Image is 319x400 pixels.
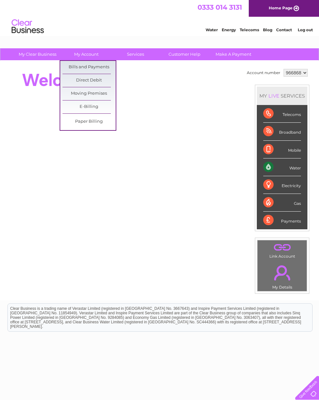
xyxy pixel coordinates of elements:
[11,48,64,60] a: My Clear Business
[259,242,305,253] a: .
[257,87,307,105] div: MY SERVICES
[109,48,162,60] a: Services
[257,260,307,291] td: My Details
[298,27,313,32] a: Log out
[263,27,272,32] a: Blog
[263,212,301,229] div: Payments
[63,100,116,113] a: E-Billing
[63,87,116,100] a: Moving Premises
[63,74,116,87] a: Direct Debit
[158,48,211,60] a: Customer Help
[198,3,242,11] a: 0333 014 3131
[257,240,307,260] td: Link Account
[63,115,116,128] a: Paper Billing
[267,93,281,99] div: LIVE
[263,176,301,194] div: Electricity
[8,4,312,31] div: Clear Business is a trading name of Verastar Limited (registered in [GEOGRAPHIC_DATA] No. 3667643...
[263,158,301,176] div: Water
[245,67,282,78] td: Account number
[207,48,260,60] a: Make A Payment
[206,27,218,32] a: Water
[276,27,292,32] a: Contact
[263,141,301,158] div: Mobile
[11,17,44,36] img: logo.png
[222,27,236,32] a: Energy
[263,194,301,212] div: Gas
[263,123,301,140] div: Broadband
[60,48,113,60] a: My Account
[63,61,116,74] a: Bills and Payments
[263,105,301,123] div: Telecoms
[259,262,305,284] a: .
[240,27,259,32] a: Telecoms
